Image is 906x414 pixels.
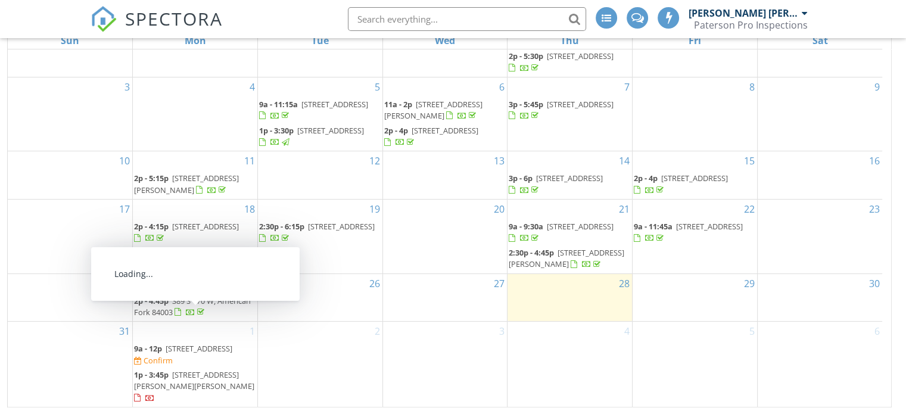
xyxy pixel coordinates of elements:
a: 3p - 6p [STREET_ADDRESS] [509,172,631,197]
div: Paterson Pro Inspections [694,19,808,31]
a: Go to September 2, 2025 [372,322,382,341]
a: 9a - 9:30a [STREET_ADDRESS] [509,220,631,245]
span: [STREET_ADDRESS] [301,99,368,110]
a: Go to August 20, 2025 [491,200,507,219]
a: Go to August 30, 2025 [867,274,882,293]
span: 9a - 12p [134,343,162,354]
td: Go to September 1, 2025 [133,321,258,406]
a: 1p - 3:45p [STREET_ADDRESS][PERSON_NAME][PERSON_NAME] [134,369,254,403]
a: Go to September 1, 2025 [247,322,257,341]
a: Go to August 26, 2025 [367,274,382,293]
a: 9a - 11:45a [STREET_ADDRESS] [634,220,756,245]
a: Go to August 13, 2025 [491,151,507,170]
td: Go to August 23, 2025 [757,199,882,273]
td: Go to August 13, 2025 [382,151,508,199]
td: Go to August 11, 2025 [133,151,258,199]
a: Go to August 25, 2025 [242,274,257,293]
td: Go to August 12, 2025 [257,151,382,199]
td: Go to August 28, 2025 [508,273,633,321]
span: 2:30p - 6:15p [259,221,304,232]
td: Go to August 25, 2025 [133,273,258,321]
td: Go to August 17, 2025 [8,199,133,273]
span: 9a - 9:30a [509,221,543,232]
td: Go to August 31, 2025 [8,321,133,406]
td: Go to August 29, 2025 [633,273,758,321]
span: [STREET_ADDRESS] [308,221,375,232]
span: 2p - 4p [634,173,658,183]
a: 2p - 4:45p 389 S 170 W, American Fork 84003 [134,294,256,320]
a: 2p - 5:30p [STREET_ADDRESS] [509,51,614,73]
a: 9a - 12p [STREET_ADDRESS] Confirm [134,342,256,368]
a: Friday [686,32,703,49]
a: 2p - 4p [STREET_ADDRESS] [634,173,728,195]
a: 2p - 5:15p [STREET_ADDRESS][PERSON_NAME] [134,173,239,195]
a: Go to August 15, 2025 [742,151,757,170]
td: Go to August 7, 2025 [508,77,633,151]
span: [STREET_ADDRESS][PERSON_NAME][PERSON_NAME] [134,369,254,391]
a: Sunday [58,32,82,49]
td: Go to September 6, 2025 [757,321,882,406]
td: Go to August 16, 2025 [757,151,882,199]
a: Go to September 6, 2025 [872,322,882,341]
span: 2p - 4:45p [134,295,169,306]
a: 11a - 2p [STREET_ADDRESS][PERSON_NAME] [384,98,506,123]
span: 2p - 4:15p [134,221,169,232]
a: 3p - 6p [STREET_ADDRESS] [509,173,603,195]
span: [STREET_ADDRESS][PERSON_NAME] [509,247,624,269]
span: [STREET_ADDRESS] [676,221,743,232]
td: Go to August 15, 2025 [633,151,758,199]
a: Tuesday [309,32,331,49]
span: [STREET_ADDRESS] [166,343,232,354]
a: Go to August 17, 2025 [117,200,132,219]
a: Go to August 31, 2025 [117,322,132,341]
td: Go to August 5, 2025 [257,77,382,151]
span: 3p - 5:45p [509,99,543,110]
span: [STREET_ADDRESS] [412,125,478,136]
span: 9a - 11:45a [634,221,673,232]
td: Go to August 20, 2025 [382,199,508,273]
a: 2p - 4:45p 389 S 170 W, American Fork 84003 [134,295,251,317]
span: [STREET_ADDRESS] [536,173,603,183]
a: 9a - 11:15a [STREET_ADDRESS] [259,98,381,123]
a: Confirm [134,355,173,366]
a: Go to September 5, 2025 [747,322,757,341]
a: Go to August 10, 2025 [117,151,132,170]
a: 1p - 3:30p [STREET_ADDRESS] [259,124,381,150]
a: Go to August 12, 2025 [367,151,382,170]
a: Go to August 18, 2025 [242,200,257,219]
a: Thursday [558,32,581,49]
a: 2:30p - 4:45p [STREET_ADDRESS][PERSON_NAME] [509,246,631,272]
a: Go to September 3, 2025 [497,322,507,341]
td: Go to September 3, 2025 [382,321,508,406]
a: 2p - 4:15p [STREET_ADDRESS] [134,221,239,243]
span: 3p - 6p [509,173,533,183]
a: 2p - 4:15p [STREET_ADDRESS] [134,220,256,245]
span: [STREET_ADDRESS] [547,221,614,232]
td: Go to September 4, 2025 [508,321,633,406]
a: Go to September 4, 2025 [622,322,632,341]
a: Go to August 28, 2025 [617,274,632,293]
a: Go to August 21, 2025 [617,200,632,219]
a: 3p - 5:45p [STREET_ADDRESS] [509,98,631,123]
a: Wednesday [432,32,457,49]
a: 2:30p - 6:15p [STREET_ADDRESS] [259,221,375,243]
td: Go to August 18, 2025 [133,199,258,273]
td: Go to August 27, 2025 [382,273,508,321]
a: 9a - 11:15a [STREET_ADDRESS] [259,99,368,121]
td: Go to September 2, 2025 [257,321,382,406]
a: 1p - 3:45p [STREET_ADDRESS][PERSON_NAME][PERSON_NAME] [134,368,256,406]
td: Go to August 8, 2025 [633,77,758,151]
span: 9a - 11:15a [259,99,298,110]
a: 2p - 4p [STREET_ADDRESS] [384,125,478,147]
a: 2:30p - 6:15p [STREET_ADDRESS] [259,220,381,245]
span: 1p - 3:30p [259,125,294,136]
a: 11a - 2p [STREET_ADDRESS][PERSON_NAME] [384,99,482,121]
td: Go to August 6, 2025 [382,77,508,151]
a: Go to August 19, 2025 [367,200,382,219]
a: 3p - 5:45p [STREET_ADDRESS] [509,99,614,121]
a: Go to August 3, 2025 [122,77,132,97]
td: Go to August 22, 2025 [633,199,758,273]
a: 2p - 4p [STREET_ADDRESS] [384,124,506,150]
td: Go to August 14, 2025 [508,151,633,199]
a: Go to August 23, 2025 [867,200,882,219]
